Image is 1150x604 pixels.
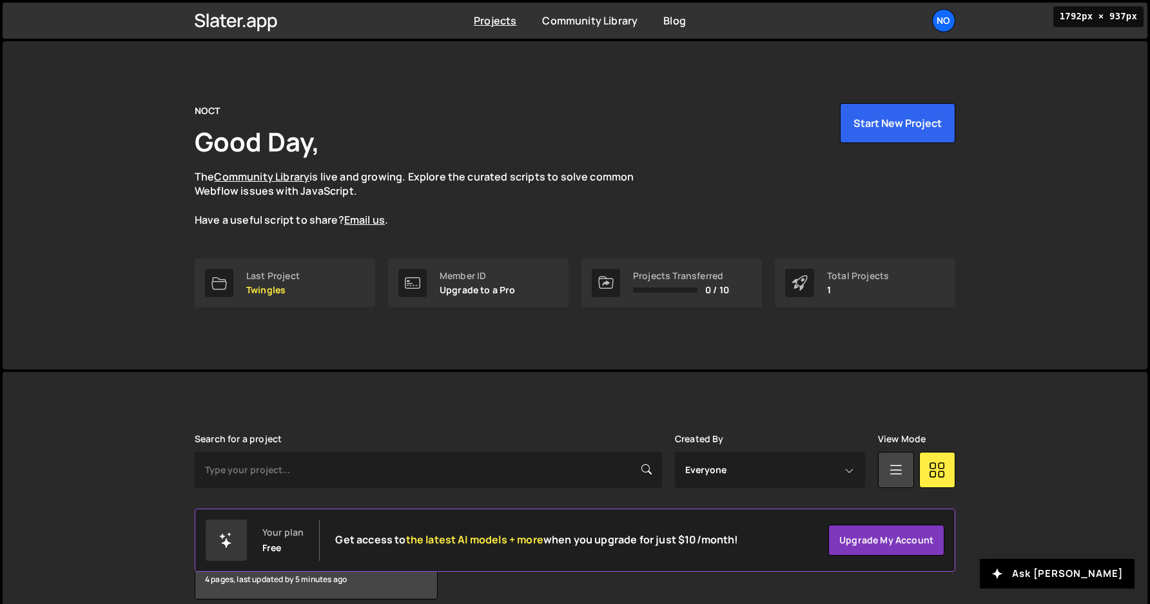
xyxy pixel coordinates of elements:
[214,170,309,184] a: Community Library
[474,14,516,28] a: Projects
[932,9,955,32] a: NO
[663,14,686,28] a: Blog
[262,543,282,553] div: Free
[633,271,729,281] div: Projects Transferred
[195,258,375,307] a: Last Project Twingles
[980,559,1135,589] button: Ask [PERSON_NAME]
[827,285,889,295] p: 1
[840,103,955,143] button: Start New Project
[195,434,282,444] label: Search for a project
[675,434,724,444] label: Created By
[827,271,889,281] div: Total Projects
[542,14,638,28] a: Community Library
[262,527,304,538] div: Your plan
[195,560,437,599] div: 4 pages, last updated by 5 minutes ago
[335,534,738,546] h2: Get access to when you upgrade for just $10/month!
[195,103,220,119] div: NOCT
[406,532,543,547] span: the latest AI models + more
[246,271,300,281] div: Last Project
[195,124,320,159] h1: Good Day,
[344,213,385,227] a: Email us
[440,271,516,281] div: Member ID
[440,285,516,295] p: Upgrade to a Pro
[195,170,659,228] p: The is live and growing. Explore the curated scripts to solve common Webflow issues with JavaScri...
[246,285,300,295] p: Twingles
[195,452,662,488] input: Type your project...
[828,525,944,556] a: Upgrade my account
[878,434,926,444] label: View Mode
[705,285,729,295] span: 0 / 10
